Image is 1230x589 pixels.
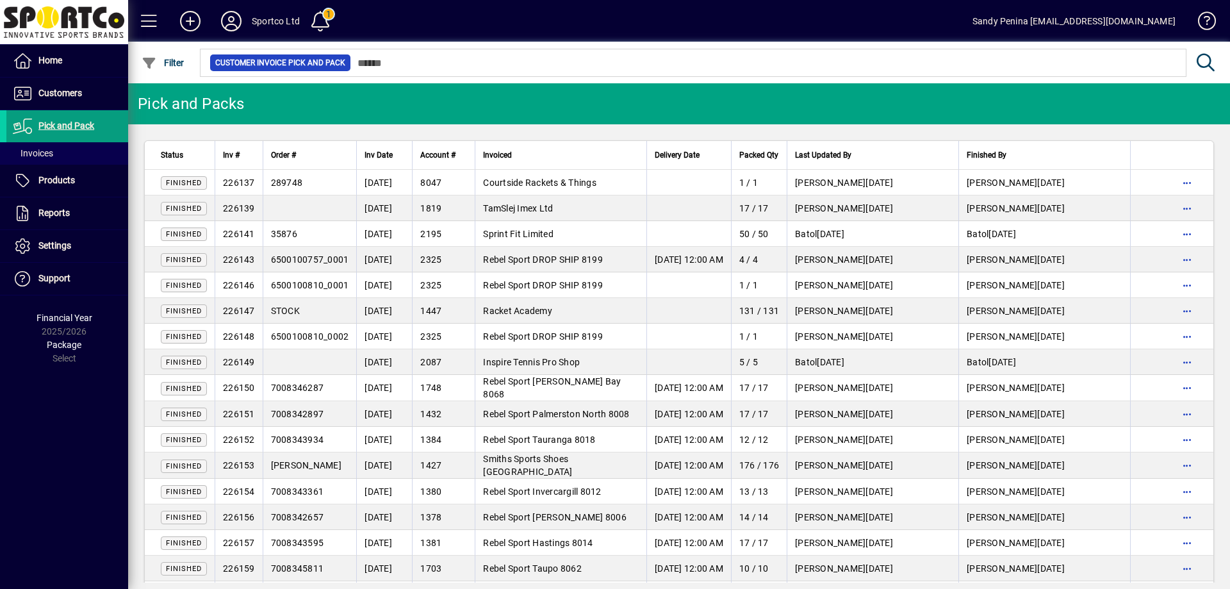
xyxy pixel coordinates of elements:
[271,435,324,445] span: 7008343934
[483,435,595,445] span: Rebel Sport Tauranga 8018
[646,556,731,581] td: [DATE] 12:00 AM
[356,504,412,530] td: [DATE]
[795,486,865,497] span: [PERSON_NAME]
[731,272,787,298] td: 1 / 1
[483,203,553,213] span: TamSlej Imex Ltd
[166,539,202,547] span: Finished
[646,452,731,479] td: [DATE] 12:00 AM
[223,254,255,265] span: 226143
[420,203,441,213] span: 1819
[787,375,958,401] td: [DATE]
[47,340,81,350] span: Package
[483,486,601,497] span: Rebel Sport Invercargill 8012
[787,272,958,298] td: [DATE]
[1177,301,1197,321] button: More options
[787,221,958,247] td: [DATE]
[271,538,324,548] span: 7008343595
[787,195,958,221] td: [DATE]
[795,178,865,188] span: [PERSON_NAME]
[138,94,245,114] div: Pick and Packs
[958,401,1130,427] td: [DATE]
[967,460,1037,470] span: [PERSON_NAME]
[215,56,345,69] span: Customer Invoice Pick and Pack
[795,357,817,367] span: Batol
[271,306,300,316] span: STOCK
[271,178,303,188] span: 289748
[37,313,92,323] span: Financial Year
[170,10,211,33] button: Add
[223,563,255,574] span: 226159
[795,409,865,419] span: [PERSON_NAME]
[166,256,202,264] span: Finished
[166,565,202,573] span: Finished
[655,148,723,162] div: Delivery Date
[795,280,865,290] span: [PERSON_NAME]
[483,229,553,239] span: Sprint Fit Limited
[420,512,441,522] span: 1378
[1177,249,1197,270] button: More options
[483,538,593,548] span: Rebel Sport Hastings 8014
[1177,326,1197,347] button: More options
[356,375,412,401] td: [DATE]
[1188,3,1214,44] a: Knowledge Base
[795,254,865,265] span: [PERSON_NAME]
[223,280,255,290] span: 226146
[967,538,1037,548] span: [PERSON_NAME]
[420,538,441,548] span: 1381
[958,556,1130,581] td: [DATE]
[958,195,1130,221] td: [DATE]
[271,563,324,574] span: 7008345811
[731,195,787,221] td: 17 / 17
[958,375,1130,401] td: [DATE]
[731,349,787,375] td: 5 / 5
[420,331,441,342] span: 2325
[356,324,412,349] td: [DATE]
[166,436,202,444] span: Finished
[655,148,700,162] span: Delivery Date
[787,170,958,195] td: [DATE]
[483,306,552,316] span: Racket Academy
[958,479,1130,504] td: [DATE]
[958,298,1130,324] td: [DATE]
[420,563,441,574] span: 1703
[356,401,412,427] td: [DATE]
[967,148,1006,162] span: Finished By
[1177,455,1197,476] button: More options
[223,435,255,445] span: 226152
[1177,224,1197,244] button: More options
[967,203,1037,213] span: [PERSON_NAME]
[787,479,958,504] td: [DATE]
[166,204,202,213] span: Finished
[967,306,1037,316] span: [PERSON_NAME]
[271,383,324,393] span: 7008346287
[13,148,53,158] span: Invoices
[967,178,1037,188] span: [PERSON_NAME]
[646,504,731,530] td: [DATE] 12:00 AM
[420,460,441,470] span: 1427
[483,254,603,265] span: Rebel Sport DROP SHIP 8199
[420,435,441,445] span: 1384
[420,357,441,367] span: 2087
[271,331,349,342] span: 6500100810_0002
[271,409,324,419] span: 7008342897
[646,247,731,272] td: [DATE] 12:00 AM
[646,427,731,452] td: [DATE] 12:00 AM
[795,331,865,342] span: [PERSON_NAME]
[166,179,202,187] span: Finished
[223,486,255,497] span: 226154
[223,148,255,162] div: Inv #
[483,178,596,188] span: Courtside Rackets & Things
[6,263,128,295] a: Support
[223,460,255,470] span: 226153
[1177,558,1197,579] button: More options
[795,538,865,548] span: [PERSON_NAME]
[1177,172,1197,193] button: More options
[420,383,441,393] span: 1748
[958,247,1130,272] td: [DATE]
[6,197,128,229] a: Reports
[6,142,128,164] a: Invoices
[223,383,255,393] span: 226150
[271,148,296,162] span: Order #
[166,333,202,341] span: Finished
[420,409,441,419] span: 1432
